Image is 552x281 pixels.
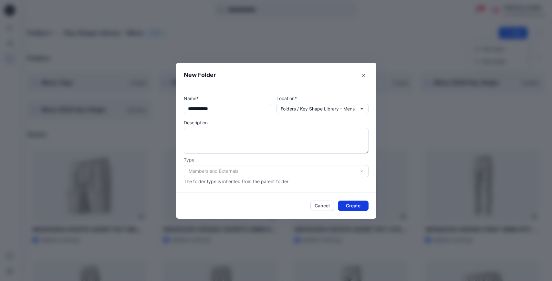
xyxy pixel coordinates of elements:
[276,95,369,102] p: Location*
[281,105,355,112] p: Folders / Key Shape Library - Mens
[184,119,369,126] p: Description
[184,178,369,185] p: The folder type is inherited from the parent folder
[176,63,376,87] header: New Folder
[310,201,334,211] button: Cancel
[184,95,271,102] p: Name*
[338,201,369,211] button: Create
[184,156,369,163] p: Type
[276,104,369,114] button: Folders / Key Shape Library - Mens
[358,70,369,81] button: Close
